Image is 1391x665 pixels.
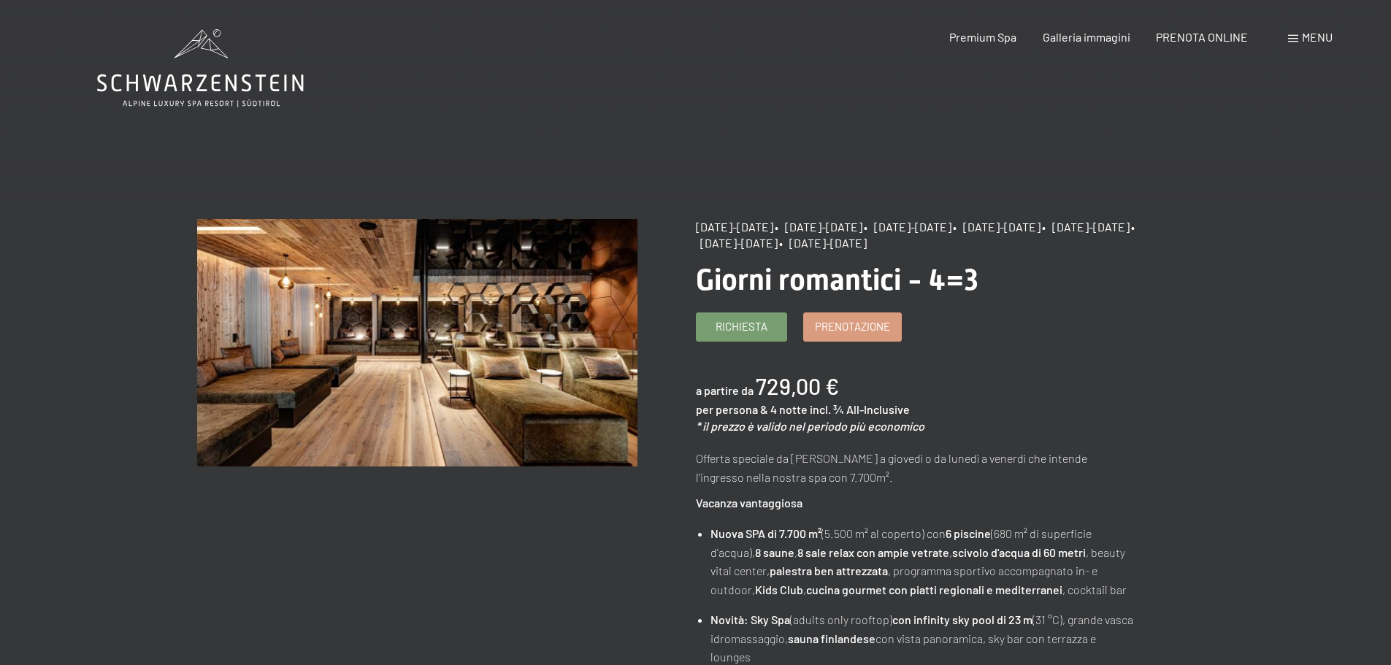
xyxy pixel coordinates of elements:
[710,612,790,626] strong: Novità: Sky Spa
[953,220,1041,234] span: • [DATE]-[DATE]
[797,545,949,559] strong: 8 sale relax con ampie vetrate
[770,402,808,416] span: 4 notte
[755,583,803,596] strong: Kids Club
[779,236,867,250] span: • [DATE]-[DATE]
[815,319,890,334] span: Prenotazione
[1043,30,1130,44] a: Galleria immagini
[696,220,773,234] span: [DATE]-[DATE]
[1042,220,1130,234] span: • [DATE]-[DATE]
[1156,30,1248,44] a: PRENOTA ONLINE
[696,419,924,433] em: * il prezzo è valido nel periodo più economico
[1302,30,1333,44] span: Menu
[716,319,767,334] span: Richiesta
[756,373,839,399] b: 729,00 €
[696,496,802,510] strong: Vacanza vantaggiosa
[710,524,1135,599] li: (5.500 m² al coperto) con (680 m² di superficie d'acqua), , , , beauty vital center, , programma ...
[806,583,1062,596] strong: cucina gourmet con piatti regionali e mediterranei
[770,564,888,577] strong: palestra ben attrezzata
[755,545,794,559] strong: 8 saune
[946,526,991,540] strong: 6 piscine
[696,449,1136,486] p: Offerta speciale da [PERSON_NAME] a giovedì o da lunedì a venerdì che intende l'ingresso nella no...
[892,612,1032,626] strong: con infinity sky pool di 23 m
[710,526,821,540] strong: Nuova SPA di 7.700 m²
[810,402,910,416] span: incl. ¾ All-Inclusive
[804,313,901,341] a: Prenotazione
[197,219,637,466] img: Giorni romantici - 4=3
[788,631,875,645] strong: sauna finlandese
[696,263,978,297] span: Giorni romantici - 4=3
[696,402,768,416] span: per persona &
[952,545,1086,559] strong: scivolo d'acqua di 60 metri
[696,383,754,397] span: a partire da
[775,220,862,234] span: • [DATE]-[DATE]
[864,220,951,234] span: • [DATE]-[DATE]
[697,313,786,341] a: Richiesta
[949,30,1016,44] a: Premium Spa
